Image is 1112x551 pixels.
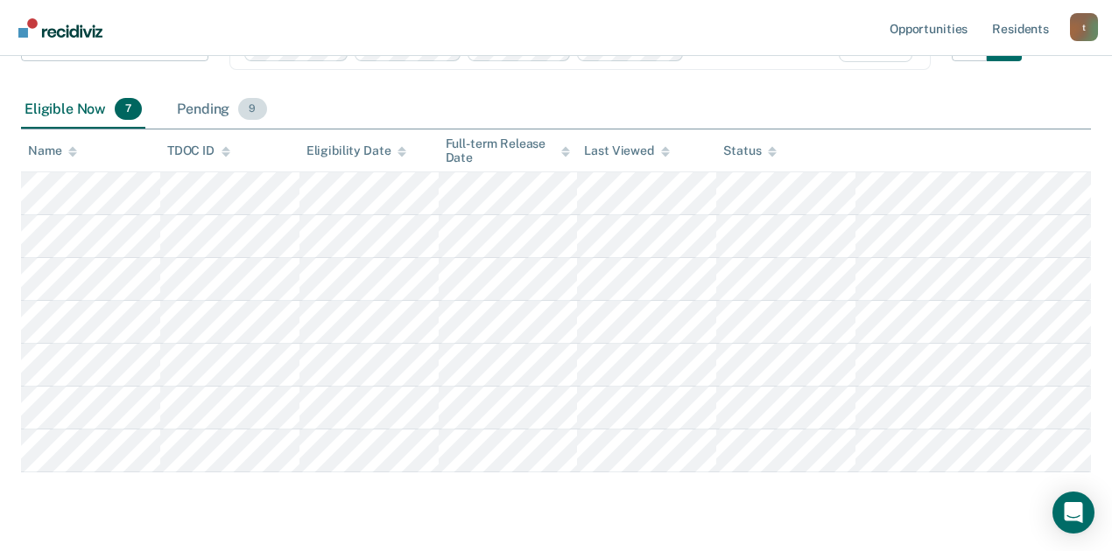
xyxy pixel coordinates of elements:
div: Eligible Now7 [21,91,145,129]
button: Profile dropdown button [1070,13,1098,41]
div: t [1070,13,1098,41]
div: Pending9 [173,91,270,129]
div: Open Intercom Messenger [1052,492,1094,534]
img: Recidiviz [18,18,102,38]
div: Full-term Release Date [446,136,571,166]
div: Status [723,143,777,158]
div: Last Viewed [584,143,669,158]
div: TDOC ID [167,143,230,158]
div: Name [28,143,77,158]
span: 7 [115,98,142,121]
div: Eligibility Date [306,143,407,158]
span: 9 [238,98,266,121]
